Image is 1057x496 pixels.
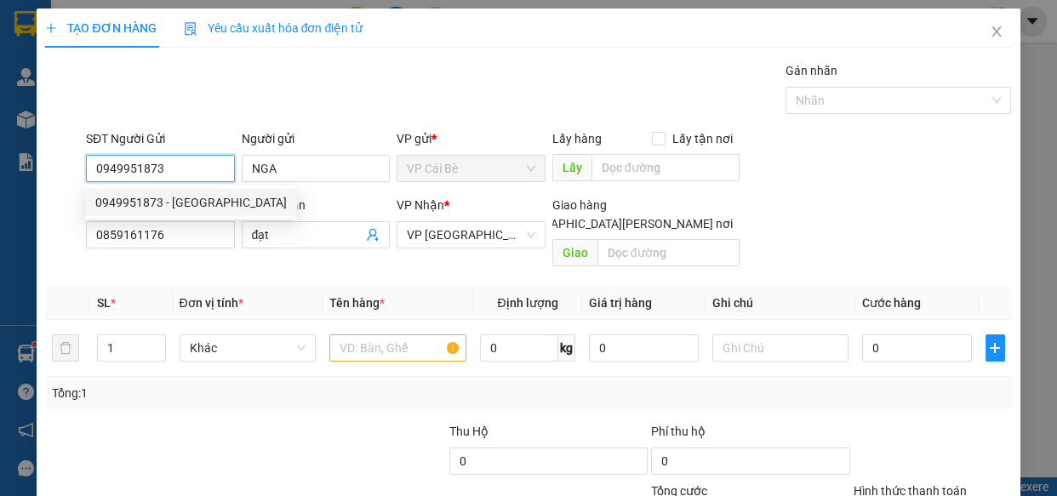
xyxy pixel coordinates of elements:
span: Tên hàng [329,296,385,310]
button: Close [973,9,1020,56]
button: plus [986,334,1005,362]
input: Dọc đường [597,239,740,266]
div: 0949951873 - [GEOGRAPHIC_DATA] [95,193,287,212]
div: Tổng: 1 [52,384,409,402]
span: Thu Hộ [449,425,489,438]
span: Đơn vị tính [180,296,243,310]
input: 0 [589,334,699,362]
span: kg [558,334,575,362]
span: Lấy [552,154,591,181]
img: icon [184,22,197,36]
span: Giá trị hàng [589,296,652,310]
span: Giao hàng [552,198,607,212]
span: close [990,25,1003,38]
span: VP Sài Gòn [407,222,535,248]
span: Lấy hàng [552,132,602,145]
input: VD: Bàn, Ghế [329,334,466,362]
button: delete [52,334,79,362]
div: 0949951873 - NGA [85,189,297,216]
div: Phí thu hộ [651,422,849,448]
span: [GEOGRAPHIC_DATA][PERSON_NAME] nơi [500,214,740,233]
span: Yêu cầu xuất hóa đơn điện tử [184,21,363,35]
div: Người nhận [242,196,391,214]
input: Dọc đường [591,154,740,181]
span: VP Cái Bè [407,156,535,181]
div: Người gửi [242,129,391,148]
span: Cước hàng [862,296,921,310]
span: Lấy tận nơi [666,129,740,148]
th: Ghi chú [706,287,856,320]
span: Khác [190,335,306,361]
span: TẠO ĐƠN HÀNG [45,21,156,35]
span: VP Nhận [397,198,444,212]
span: Định lượng [497,296,557,310]
label: Gán nhãn [786,64,837,77]
span: SL [97,296,111,310]
input: Ghi Chú [712,334,849,362]
span: plus [45,22,57,34]
div: SĐT Người Gửi [86,129,235,148]
div: VP gửi [397,129,546,148]
span: Giao [552,239,597,266]
span: plus [986,341,1004,355]
span: user-add [366,228,380,242]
